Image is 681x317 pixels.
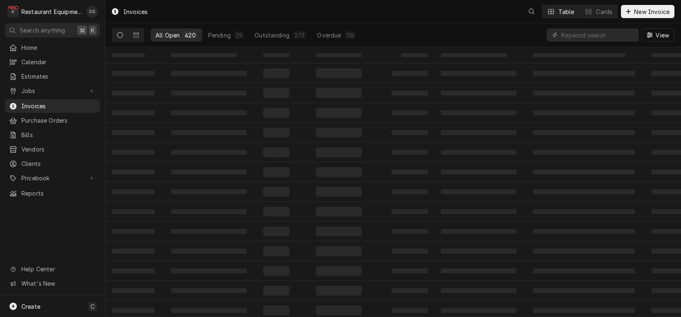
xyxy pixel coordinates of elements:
span: ‌ [441,189,517,194]
span: ‌ [171,209,247,214]
span: ‌ [263,226,290,236]
span: ‌ [316,187,362,197]
span: ‌ [263,147,290,157]
span: ‌ [533,308,635,313]
span: ‌ [391,91,428,96]
span: ‌ [391,110,428,115]
span: ‌ [263,246,290,256]
span: ‌ [171,53,237,57]
span: ‌ [316,68,362,78]
span: ‌ [316,286,362,296]
span: ‌ [171,150,247,155]
a: Purchase Orders [5,114,100,127]
span: Create [21,303,40,310]
span: ‌ [316,226,362,236]
a: Go to Help Center [5,262,100,276]
span: Reports [21,189,96,198]
span: ‌ [533,130,635,135]
span: ‌ [391,268,428,273]
span: ‌ [263,266,290,276]
span: Invoices [21,102,96,110]
span: ‌ [533,268,635,273]
span: ‌ [401,53,428,57]
span: ‌ [263,207,290,217]
span: ‌ [441,249,517,254]
div: All Open [155,31,180,40]
span: C [90,302,95,311]
span: ‌ [441,288,517,293]
div: 420 [185,31,195,40]
span: Purchase Orders [21,116,96,125]
div: DS [86,6,98,17]
span: ‌ [441,91,517,96]
span: ‌ [112,308,155,313]
span: ‌ [316,167,362,177]
span: ‌ [316,305,362,315]
span: ‌ [112,288,155,293]
span: ‌ [533,288,635,293]
span: ‌ [316,207,362,217]
span: ‌ [441,209,517,214]
span: ‌ [171,229,247,234]
div: Pending [208,31,231,40]
span: ‌ [112,249,155,254]
span: ‌ [171,130,247,135]
span: ‌ [441,170,517,175]
a: Vendors [5,142,100,156]
span: ‌ [316,246,362,256]
span: ‌ [441,110,517,115]
span: ‌ [171,110,247,115]
span: ‌ [171,71,247,76]
div: Restaurant Equipment Diagnostics's Avatar [7,6,19,17]
span: ‌ [391,229,428,234]
span: ‌ [441,150,517,155]
a: Reports [5,186,100,200]
span: ‌ [112,268,155,273]
span: ‌ [391,189,428,194]
span: ‌ [316,108,362,118]
span: ‌ [171,308,247,313]
span: ‌ [391,308,428,313]
span: ‌ [112,53,145,57]
span: ‌ [441,308,517,313]
span: Search anything [20,26,65,35]
span: ‌ [263,167,290,177]
span: ‌ [316,88,362,98]
span: ‌ [171,268,247,273]
a: Estimates [5,70,100,83]
span: ‌ [112,170,155,175]
span: ‌ [533,189,635,194]
span: What's New [21,279,95,288]
div: 118 [346,31,354,40]
span: ‌ [441,53,507,57]
span: ‌ [533,71,635,76]
div: Restaurant Equipment Diagnostics [21,7,82,16]
span: ‌ [316,128,362,138]
button: Open search [525,5,538,18]
span: ‌ [316,147,362,157]
a: Go to Jobs [5,84,100,98]
span: Estimates [21,72,96,81]
div: Table [558,7,574,16]
span: Pricebook [21,174,83,182]
span: ‌ [441,268,517,273]
span: ‌ [441,71,517,76]
span: ‌ [441,229,517,234]
span: ‌ [112,91,155,96]
span: ‌ [391,130,428,135]
span: ‌ [316,266,362,276]
span: ‌ [171,170,247,175]
span: ‌ [316,53,362,57]
a: Go to What's New [5,277,100,290]
span: ‌ [533,110,635,115]
div: Overdue [317,31,341,40]
span: ‌ [391,170,428,175]
span: ‌ [391,209,428,214]
span: ‌ [263,88,290,98]
a: Go to Pricebook [5,171,100,185]
span: ‌ [112,229,155,234]
button: New Invoice [621,5,674,18]
span: ‌ [533,170,635,175]
span: Clients [21,159,96,168]
span: ‌ [171,288,247,293]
